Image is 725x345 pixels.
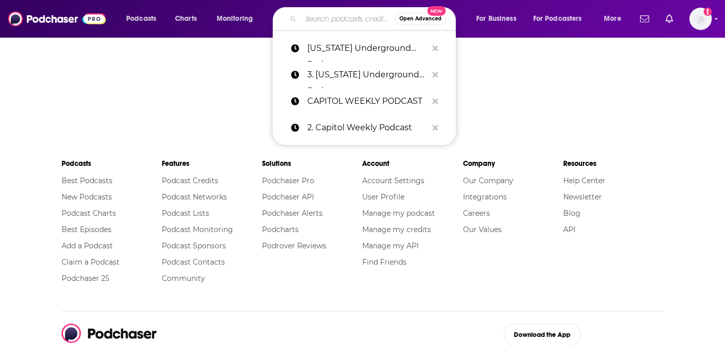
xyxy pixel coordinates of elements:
[463,209,490,218] a: Careers
[689,8,712,30] button: Show profile menu
[563,209,581,218] a: Blog
[62,257,120,267] a: Claim a Podcast
[307,88,427,114] p: CAPITOL WEEKLY PODCAST
[704,8,712,16] svg: Add a profile image
[162,225,233,234] a: Podcast Monitoring
[307,35,427,62] p: California Underground Podcast
[62,274,109,283] a: Podchaser 25
[273,62,456,88] a: 3. [US_STATE] Underground Podcast
[661,10,677,27] a: Show notifications dropdown
[175,12,197,26] span: Charts
[604,12,621,26] span: More
[62,324,157,343] img: Podchaser - Follow, Share and Rate Podcasts
[273,114,456,141] a: 2. Capitol Weekly Podcast
[119,11,169,27] button: open menu
[62,192,112,202] a: New Podcasts
[463,225,502,234] a: Our Values
[262,176,314,185] a: Podchaser Pro
[399,16,442,21] span: Open Advanced
[463,176,513,185] a: Our Company
[463,192,507,202] a: Integrations
[273,35,456,62] a: [US_STATE] Underground Podcast
[168,11,203,27] a: Charts
[162,155,262,172] li: Features
[533,12,582,26] span: For Podcasters
[62,155,162,172] li: Podcasts
[362,241,419,250] a: Manage my API
[689,8,712,30] img: User Profile
[62,176,112,185] a: Best Podcasts
[262,192,314,202] a: Podchaser API
[362,155,462,172] li: Account
[563,225,575,234] a: API
[162,257,225,267] a: Podcast Contacts
[636,10,653,27] a: Show notifications dropdown
[362,209,435,218] a: Manage my podcast
[210,11,266,27] button: open menu
[395,13,446,25] button: Open AdvancedNew
[307,62,427,88] p: 3. California Underground Podcast
[301,11,395,27] input: Search podcasts, credits, & more...
[427,6,446,16] span: New
[469,11,529,27] button: open menu
[563,155,663,172] li: Resources
[262,241,326,250] a: Podrover Reviews
[476,12,516,26] span: For Business
[597,11,634,27] button: open menu
[262,225,299,234] a: Podcharts
[282,7,466,31] div: Search podcasts, credits, & more...
[62,225,111,234] a: Best Episodes
[162,241,226,250] a: Podcast Sponsors
[162,209,209,218] a: Podcast Lists
[126,12,156,26] span: Podcasts
[563,176,605,185] a: Help Center
[362,225,431,234] a: Manage my credits
[62,209,116,218] a: Podcast Charts
[217,12,253,26] span: Monitoring
[362,176,424,185] a: Account Settings
[362,192,404,202] a: User Profile
[8,9,106,28] img: Podchaser - Follow, Share and Rate Podcasts
[62,241,113,250] a: Add a Podcast
[262,155,362,172] li: Solutions
[307,114,427,141] p: 2. Capitol Weekly Podcast
[563,192,602,202] a: Newsletter
[527,11,597,27] button: open menu
[162,176,218,185] a: Podcast Credits
[162,274,205,283] a: Community
[689,8,712,30] span: Logged in as jennarohl
[162,192,227,202] a: Podcast Networks
[273,88,456,114] a: CAPITOL WEEKLY PODCAST
[362,257,407,267] a: Find Friends
[463,155,563,172] li: Company
[262,209,323,218] a: Podchaser Alerts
